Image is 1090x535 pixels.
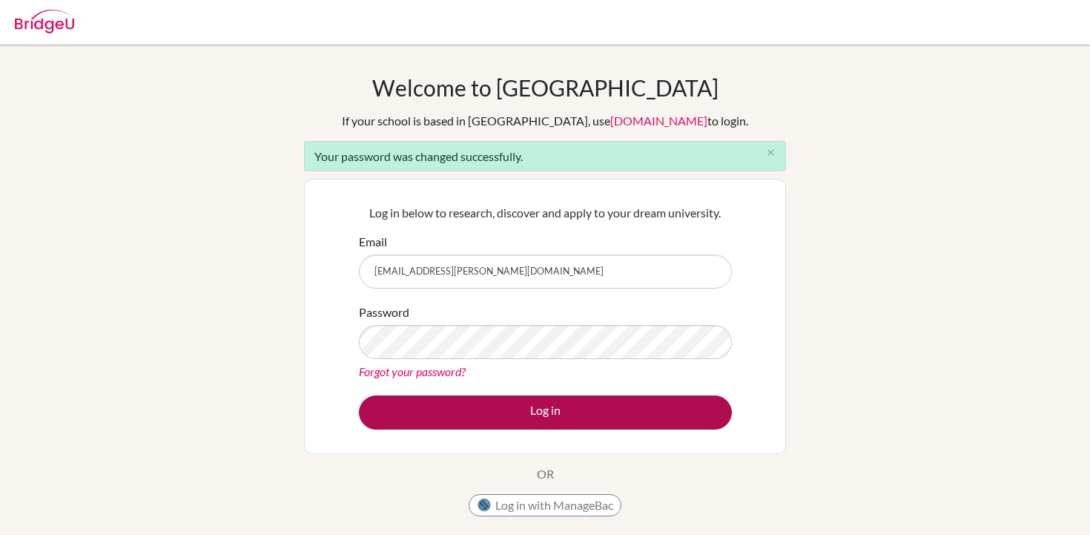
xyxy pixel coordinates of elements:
[765,147,776,158] i: close
[359,395,732,430] button: Log in
[359,233,387,251] label: Email
[756,142,785,164] button: Close
[359,303,409,321] label: Password
[359,364,466,378] a: Forgot your password?
[304,141,786,171] div: Your password was changed successfully.
[372,74,719,101] h1: Welcome to [GEOGRAPHIC_DATA]
[15,10,74,33] img: Bridge-U
[342,112,748,130] div: If your school is based in [GEOGRAPHIC_DATA], use to login.
[610,114,707,128] a: [DOMAIN_NAME]
[537,465,554,483] p: OR
[469,494,621,516] button: Log in with ManageBac
[359,204,732,222] p: Log in below to research, discover and apply to your dream university.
